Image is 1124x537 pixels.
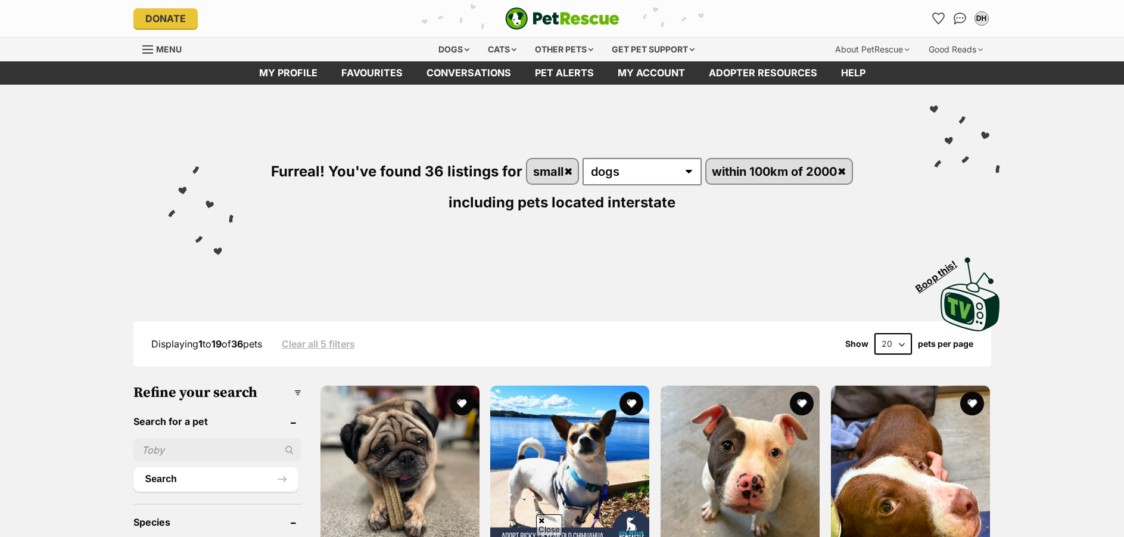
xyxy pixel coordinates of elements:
[415,61,523,85] a: conversations
[198,338,203,350] strong: 1
[133,439,301,461] input: Toby
[271,163,522,180] span: Furreal! You've found 36 listings for
[697,61,829,85] a: Adopter resources
[133,467,298,491] button: Search
[231,338,243,350] strong: 36
[960,392,984,415] button: favourite
[827,38,918,61] div: About PetRescue
[845,339,868,349] span: Show
[941,247,1000,334] a: Boop this!
[133,416,301,427] header: Search for a pet
[282,339,355,349] a: Clear all 5 filters
[929,9,991,28] ul: Account quick links
[430,38,478,61] div: Dogs
[133,517,301,527] header: Species
[603,38,703,61] div: Get pet support
[619,392,643,415] button: favourite
[156,44,182,54] span: Menu
[536,514,562,535] span: Close
[918,339,973,349] label: pets per page
[480,38,525,61] div: Cats
[527,38,602,61] div: Other pets
[133,384,301,401] h3: Refine your search
[151,338,262,350] span: Displaying to of pets
[706,159,852,184] a: within 100km of 2000
[790,392,814,415] button: favourite
[913,251,968,294] span: Boop this!
[976,13,988,24] div: DH
[142,38,190,59] a: Menu
[523,61,606,85] a: Pet alerts
[133,8,198,29] a: Donate
[920,38,991,61] div: Good Reads
[449,194,675,211] span: including pets located interstate
[954,13,966,24] img: chat-41dd97257d64d25036548639549fe6c8038ab92f7586957e7f3b1b290dea8141.svg
[505,7,619,30] img: logo-e224e6f780fb5917bec1dbf3a21bbac754714ae5b6737aabdf751b685950b380.svg
[972,9,991,28] button: My account
[951,9,970,28] a: Conversations
[247,61,329,85] a: My profile
[606,61,697,85] a: My account
[929,9,948,28] a: Favourites
[505,7,619,30] a: PetRescue
[941,257,1000,331] img: PetRescue TV logo
[829,61,877,85] a: Help
[211,338,222,350] strong: 19
[527,159,578,184] a: small
[329,61,415,85] a: Favourites
[449,392,473,415] button: favourite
